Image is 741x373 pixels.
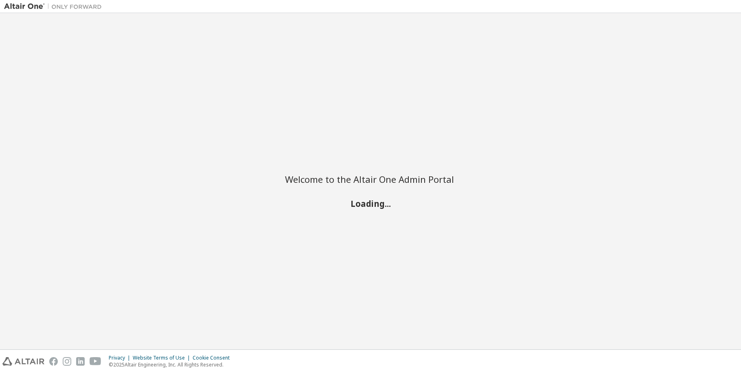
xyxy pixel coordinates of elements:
img: facebook.svg [49,357,58,366]
h2: Welcome to the Altair One Admin Portal [285,173,456,185]
p: © 2025 Altair Engineering, Inc. All Rights Reserved. [109,361,235,368]
div: Privacy [109,355,133,361]
div: Cookie Consent [193,355,235,361]
img: instagram.svg [63,357,71,366]
img: youtube.svg [90,357,101,366]
img: Altair One [4,2,106,11]
h2: Loading... [285,198,456,209]
img: altair_logo.svg [2,357,44,366]
img: linkedin.svg [76,357,85,366]
div: Website Terms of Use [133,355,193,361]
